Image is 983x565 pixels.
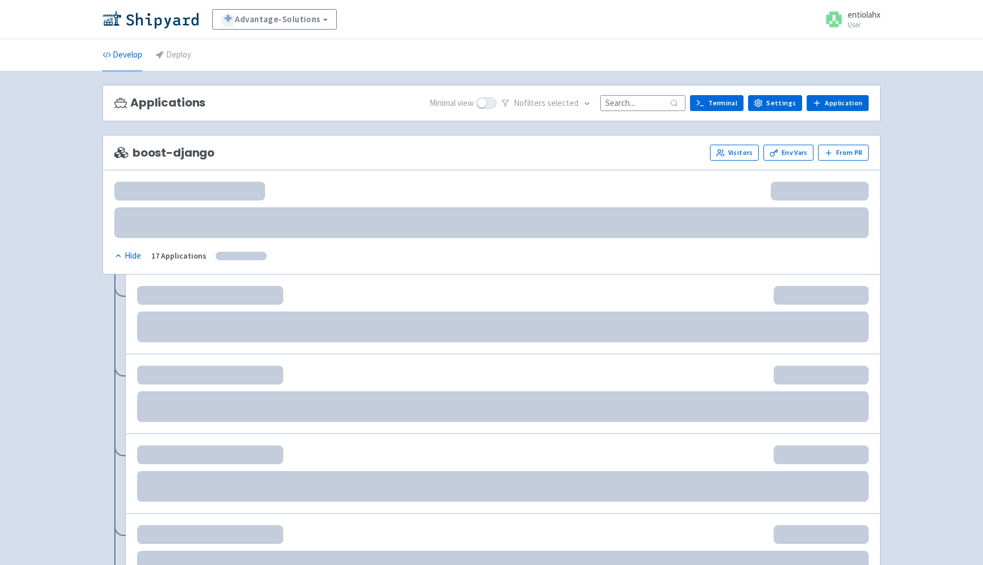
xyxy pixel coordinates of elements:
[151,249,206,263] div: 17 Applications
[818,10,881,28] a: entiolahx User
[848,9,881,20] span: entiolahx
[748,95,802,111] a: Settings
[114,249,142,263] button: Hide
[848,21,881,28] small: User
[547,97,579,108] span: selected
[690,95,744,111] a: Terminal
[514,97,579,110] span: No filter s
[156,39,191,71] a: Deploy
[763,145,813,161] a: Env Vars
[212,9,337,30] a: Advantage-Solutions
[807,95,869,111] a: Application
[102,39,142,71] a: Develop
[818,145,869,161] button: From PR
[102,10,199,28] img: Shipyard logo
[710,145,759,161] a: Visitors
[600,95,685,110] input: Search...
[114,249,141,263] div: Hide
[114,146,214,159] span: boost-django
[429,97,474,110] span: Minimal view
[114,96,205,109] h3: Applications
